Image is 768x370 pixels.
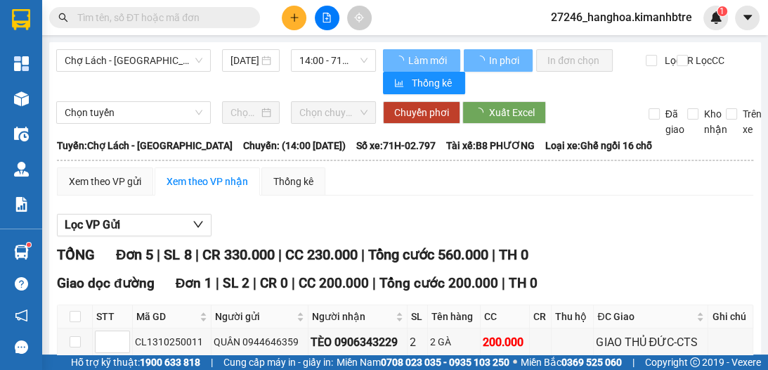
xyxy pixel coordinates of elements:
[521,355,622,370] span: Miền Bắc
[502,275,505,291] span: |
[260,275,288,291] span: CR 0
[530,305,552,328] th: CR
[14,245,29,260] img: warehouse-icon
[489,53,521,68] span: In phơi
[708,305,753,328] th: Ghi chú
[483,333,527,351] div: 200.000
[513,359,517,365] span: ⚪️
[214,334,306,350] div: QUÂN 0944646359
[498,246,528,263] span: TH 0
[367,246,488,263] span: Tổng cước 560.000
[545,138,652,153] span: Loại xe: Ghế ngồi 16 chỗ
[540,8,703,26] span: 27246_hanghoa.kimanhbtre
[474,108,489,117] span: loading
[698,106,733,137] span: Kho nhận
[489,105,535,120] span: Xuất Excel
[164,246,191,263] span: SL 8
[140,357,200,368] strong: 1900 633 818
[157,246,160,263] span: |
[69,174,141,189] div: Xem theo VP gửi
[356,138,436,153] span: Số xe: 71H-02.797
[299,102,367,123] span: Chọn chuyến
[597,309,694,324] span: ĐC Giao
[14,127,29,141] img: warehouse-icon
[14,91,29,106] img: warehouse-icon
[720,6,724,16] span: 1
[408,53,449,68] span: Làm mới
[430,334,478,350] div: 2 GÀ
[710,11,722,24] img: icon-new-feature
[536,49,613,72] button: In đơn chọn
[71,355,200,370] span: Hỗ trợ kỹ thuật:
[464,49,533,72] button: In phơi
[690,53,727,68] span: Lọc CC
[337,355,509,370] span: Miền Nam
[15,340,28,354] span: message
[735,6,760,30] button: caret-down
[481,305,530,328] th: CC
[475,56,487,65] span: loading
[381,357,509,368] strong: 0708 023 035 - 0935 103 250
[394,78,406,89] span: bar-chart
[230,105,259,120] input: Chọn ngày
[410,333,425,351] div: 2
[14,197,29,212] img: solution-icon
[243,138,346,153] span: Chuyến: (14:00 [DATE])
[717,6,727,16] sup: 1
[408,305,428,328] th: SL
[176,275,213,291] span: Đơn 1
[741,11,754,24] span: caret-down
[289,13,299,23] span: plus
[15,277,28,291] span: question-circle
[360,246,364,263] span: |
[195,246,198,263] span: |
[273,174,313,189] div: Thống kê
[282,6,306,30] button: plus
[285,246,357,263] span: CC 230.000
[216,275,219,291] span: |
[57,140,233,151] b: Tuyến: Chợ Lách - [GEOGRAPHIC_DATA]
[211,355,213,370] span: |
[394,56,406,65] span: loading
[312,309,393,324] span: Người nhận
[14,162,29,177] img: warehouse-icon
[57,246,95,263] span: TỔNG
[446,138,535,153] span: Tài xế: B8 PHƯƠNG
[27,243,31,247] sup: 1
[428,305,481,328] th: Tên hàng
[136,309,197,324] span: Mã GD
[383,49,460,72] button: Làm mới
[379,275,498,291] span: Tổng cước 200.000
[133,328,211,356] td: CL1310250011
[737,106,767,137] span: Trên xe
[596,333,705,351] div: GIAO THỦ ĐỨC-CTS
[65,216,120,234] span: Lọc VP Gửi
[561,357,622,368] strong: 0369 525 060
[632,355,634,370] span: |
[659,53,696,68] span: Lọc CR
[223,275,249,291] span: SL 2
[292,275,295,291] span: |
[491,246,495,263] span: |
[299,275,369,291] span: CC 200.000
[14,56,29,71] img: dashboard-icon
[278,246,281,263] span: |
[315,6,339,30] button: file-add
[135,334,209,350] div: CL1310250011
[58,13,68,23] span: search
[167,174,248,189] div: Xem theo VP nhận
[383,101,460,124] button: Chuyển phơi
[193,219,204,230] span: down
[311,333,405,351] div: TÈO 0906343229
[372,275,376,291] span: |
[215,309,294,324] span: Người gửi
[383,72,465,94] button: bar-chartThống kê
[412,75,454,91] span: Thống kê
[230,53,259,68] input: 13/10/2025
[253,275,256,291] span: |
[223,355,333,370] span: Cung cấp máy in - giấy in:
[12,9,30,30] img: logo-vxr
[322,13,332,23] span: file-add
[65,102,202,123] span: Chọn tuyến
[462,101,546,124] button: Xuất Excel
